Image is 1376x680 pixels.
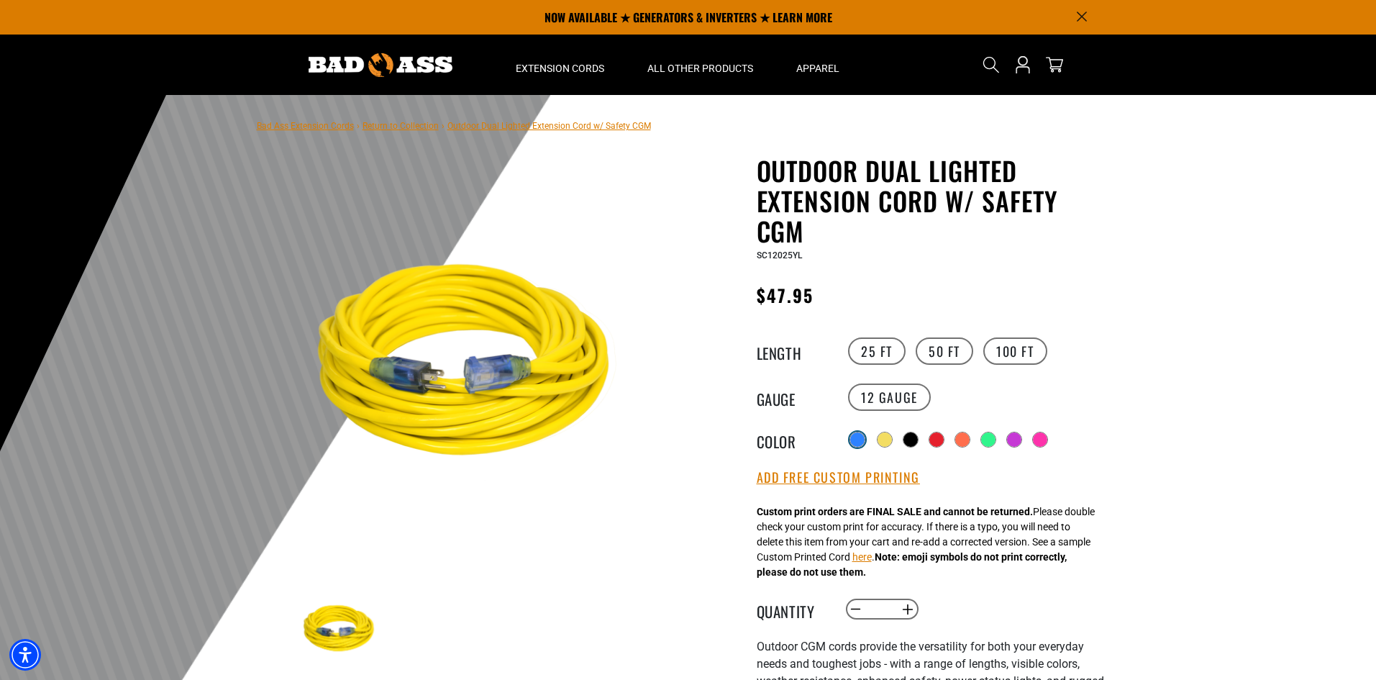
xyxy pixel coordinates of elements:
a: Bad Ass Extension Cords [257,121,354,131]
summary: Apparel [775,35,861,95]
label: 50 FT [916,337,973,365]
button: Add Free Custom Printing [757,470,920,486]
summary: Search [980,53,1003,76]
span: › [357,121,360,131]
label: Quantity [757,600,829,619]
nav: breadcrumbs [257,117,651,134]
legend: Color [757,430,829,449]
span: $47.95 [757,282,814,308]
label: 100 FT [983,337,1047,365]
summary: Extension Cords [494,35,626,95]
a: Return to Collection [363,121,439,131]
summary: All Other Products [626,35,775,95]
span: Apparel [796,62,839,75]
img: Yellow [299,192,646,539]
h1: Outdoor Dual Lighted Extension Cord w/ Safety CGM [757,155,1109,246]
strong: Custom print orders are FINAL SALE and cannot be returned. [757,506,1033,517]
label: 12 Gauge [848,384,931,411]
img: Bad Ass Extension Cords [309,53,452,77]
img: Yellow [299,588,383,671]
span: › [442,121,445,131]
strong: Note: emoji symbols do not print correctly, please do not use them. [757,551,1067,578]
span: Outdoor Dual Lighted Extension Cord w/ Safety CGM [447,121,651,131]
button: here [852,550,872,565]
div: Please double check your custom print for accuracy. If there is a typo, you will need to delete t... [757,504,1095,580]
div: Accessibility Menu [9,639,41,671]
a: Open this option [1011,35,1034,95]
span: All Other Products [647,62,753,75]
span: SC12025YL [757,250,802,260]
legend: Length [757,342,829,361]
span: Extension Cords [516,62,604,75]
a: cart [1043,56,1066,73]
label: 25 FT [848,337,906,365]
legend: Gauge [757,388,829,407]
